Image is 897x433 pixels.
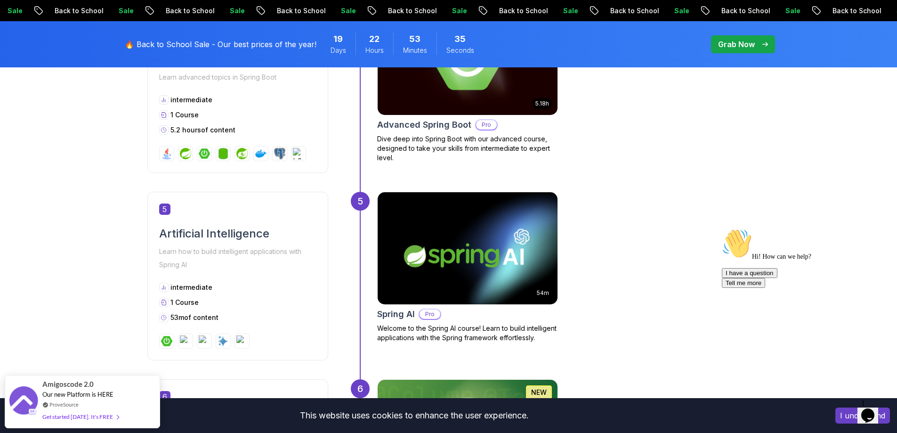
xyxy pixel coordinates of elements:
[490,6,554,16] p: Back to School
[857,395,888,424] iframe: chat widget
[159,245,316,271] p: Learn how to build intelligent applications with Spring AI
[159,204,170,215] span: 5
[159,226,316,241] h2: Artificial Intelligence
[824,6,888,16] p: Back to School
[7,405,821,426] div: This website uses cookies to enhance the user experience.
[218,335,229,347] img: ai logo
[180,148,191,159] img: spring logo
[443,6,473,16] p: Sale
[236,335,248,347] img: openai logo
[218,148,229,159] img: spring-data-jpa logo
[554,6,584,16] p: Sale
[835,408,890,424] button: Accept cookies
[712,6,776,16] p: Back to School
[170,111,199,119] span: 1 Course
[255,148,267,159] img: docker logo
[161,148,172,159] img: java logo
[718,39,755,50] p: Grab Now
[378,192,558,304] img: Spring AI card
[4,43,59,53] button: I have a question
[409,33,420,46] span: 53 Minutes
[601,6,665,16] p: Back to School
[170,298,199,306] span: 1 Course
[125,39,316,50] p: 🔥 Back to School Sale - Our best prices of the year!
[4,4,34,34] img: :wave:
[776,6,807,16] p: Sale
[180,335,191,347] img: spring-ai logo
[221,6,251,16] p: Sale
[365,46,384,55] span: Hours
[535,100,549,107] p: 5.18h
[42,411,119,422] div: Get started [DATE]. It's FREE
[537,289,549,297] p: 54m
[377,192,558,343] a: Spring AI card54mSpring AIProWelcome to the Spring AI course! Learn to build intelligent applicat...
[403,46,427,55] span: Minutes
[46,6,110,16] p: Back to School
[420,310,440,319] p: Pro
[199,335,210,347] img: spring-framework logo
[110,6,140,16] p: Sale
[665,6,695,16] p: Sale
[161,335,172,347] img: spring-boot logo
[377,134,558,163] p: Dive deep into Spring Boot with our advanced course, designed to take your skills from intermedia...
[446,46,474,55] span: Seconds
[170,283,212,292] p: intermediate
[199,148,210,159] img: spring-boot logo
[377,308,415,321] h2: Spring AI
[332,6,362,16] p: Sale
[377,118,471,131] h2: Advanced Spring Boot
[377,2,558,163] a: Advanced Spring Boot card5.18hAdvanced Spring BootProDive deep into Spring Boot with our advanced...
[159,71,316,84] p: Learn advanced topics in Spring Boot
[351,379,370,398] div: 6
[170,313,218,322] p: 53m of content
[377,324,558,343] p: Welcome to the Spring AI course! Learn to build intelligent applications with the Spring framewor...
[236,148,248,159] img: spring-security logo
[4,53,47,63] button: Tell me more
[9,386,38,417] img: provesource social proof notification image
[454,33,466,46] span: 35 Seconds
[351,192,370,211] div: 5
[293,148,304,159] img: h2 logo
[4,4,173,63] div: 👋Hi! How can we help?I have a questionTell me more
[159,391,170,402] span: 6
[531,388,547,397] p: NEW
[268,6,332,16] p: Back to School
[4,28,93,35] span: Hi! How can we help?
[476,120,497,130] p: Pro
[333,33,343,46] span: 19 Days
[331,46,346,55] span: Days
[42,379,94,390] span: Amigoscode 2.0
[42,391,113,398] span: Our new Platform is HERE
[369,33,380,46] span: 22 Hours
[170,125,235,135] p: 5.2 hours of content
[49,400,79,408] a: ProveSource
[170,95,212,105] p: intermediate
[157,6,221,16] p: Back to School
[379,6,443,16] p: Back to School
[718,225,888,391] iframe: chat widget
[274,148,285,159] img: postgres logo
